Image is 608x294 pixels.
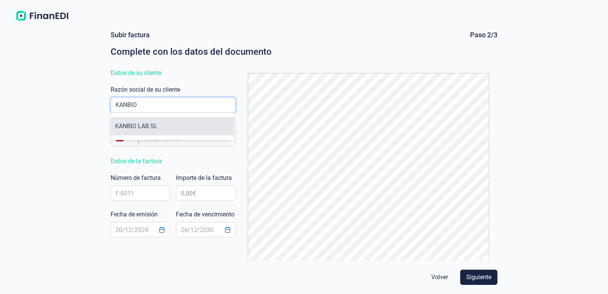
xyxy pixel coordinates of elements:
[460,270,497,285] button: Siguiente
[176,173,232,183] label: Importe de la factura
[12,9,72,23] img: Logo de aplicación
[111,155,236,167] div: Datos de la factura
[248,73,489,277] img: PDF Viewer
[155,223,169,237] button: Choose Date
[111,222,170,237] input: 20/12/2024
[470,30,497,40] div: Paso 2/3
[111,85,180,94] label: Razón social de su cliente
[111,210,158,219] label: Fecha de emisión
[111,173,161,183] label: Número de factura
[111,97,236,113] input: Busque un librador
[111,67,236,79] div: Datos de su cliente
[431,273,448,282] span: Volver
[111,117,234,135] li: KANBIO LAB SL
[176,186,235,201] input: 0,00€
[176,222,235,237] input: 26/12/2030
[176,210,234,219] label: Fecha de vencimiento
[425,270,454,285] button: Volver
[466,273,491,282] span: Siguiente
[111,46,498,58] div: Complete con los datos del documento
[111,30,150,40] div: Subir factura
[111,186,170,201] input: F-0011
[220,223,235,237] button: Choose Date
